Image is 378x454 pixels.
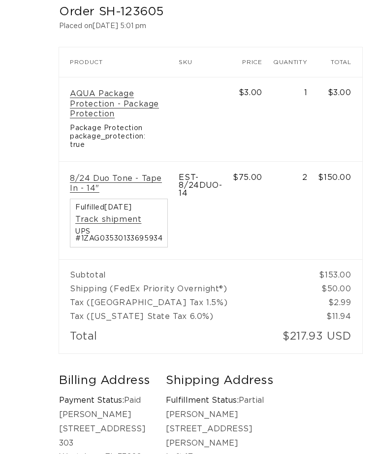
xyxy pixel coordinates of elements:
td: Tax ([GEOGRAPHIC_DATA] Tax 1.5%) [59,296,318,310]
td: EST-8/24DUO-14 [179,161,233,259]
a: Track shipment [75,214,141,225]
th: Quantity [273,47,318,77]
td: Shipping (FedEx Priority Overnight®) [59,282,318,296]
td: $217.93 USD [273,323,362,353]
p: Paid [59,393,150,408]
span: UPS #1ZAG03530133695934 [75,228,162,242]
a: AQUA Package Protection - Package Protection [70,89,168,119]
th: Product [59,47,179,77]
span: package_protection: [70,133,145,141]
strong: Payment Status: [59,396,124,404]
span: $75.00 [233,174,262,181]
td: Total [59,323,273,353]
th: Total [318,47,362,77]
td: Tax ([US_STATE] State Tax 6.0%) [59,310,318,323]
h2: Order SH-123605 [59,4,319,20]
span: Fulfilled [75,204,162,211]
time: [DATE] [104,204,132,211]
th: SKU [179,47,233,77]
span: true [70,141,145,149]
p: Placed on [59,20,319,33]
h2: Billing Address [59,373,150,388]
th: Price [233,47,273,77]
p: Partial [166,393,303,408]
h2: Shipping Address [166,373,303,388]
td: $3.00 [318,77,362,161]
span: Package Protection [70,124,145,133]
span: $3.00 [239,89,262,97]
td: $2.99 [318,296,362,310]
td: $50.00 [318,282,362,296]
td: $11.94 [318,310,362,323]
td: 2 [273,161,318,259]
td: Subtotal [59,259,318,282]
td: $153.00 [318,259,362,282]
td: $150.00 [318,161,362,259]
a: 8/24 Duo Tone - Tape In - 14" [70,174,168,194]
td: 1 [273,77,318,161]
strong: Fulfillment Status: [166,396,239,404]
time: [DATE] 5:01 pm [93,23,146,30]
